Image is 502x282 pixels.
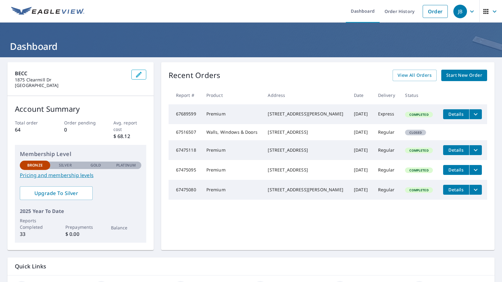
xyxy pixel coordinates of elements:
[268,187,344,193] div: [STREET_ADDRESS][PERSON_NAME]
[373,104,400,124] td: Express
[469,145,482,155] button: filesDropdownBtn-67475118
[201,140,263,160] td: Premium
[446,72,482,79] span: Start New Order
[15,83,126,88] p: [GEOGRAPHIC_DATA]
[15,103,146,115] p: Account Summary
[373,86,400,104] th: Delivery
[15,262,487,270] p: Quick Links
[406,188,432,192] span: Completed
[447,187,465,193] span: Details
[349,124,373,140] td: [DATE]
[268,129,344,135] div: [STREET_ADDRESS]
[349,104,373,124] td: [DATE]
[373,180,400,200] td: Regular
[406,130,425,135] span: Closed
[443,185,469,195] button: detailsBtn-67475080
[373,160,400,180] td: Regular
[15,70,126,77] p: BECC
[15,77,126,83] p: 1875 Clearmill Dr
[20,217,50,230] p: Reports Completed
[169,140,201,160] td: 67475118
[393,70,437,81] a: View All Orders
[469,109,482,119] button: filesDropdownBtn-67689599
[201,104,263,124] td: Premium
[447,111,465,117] span: Details
[15,126,48,133] p: 64
[469,165,482,175] button: filesDropdownBtn-67475095
[111,224,141,231] p: Balance
[201,180,263,200] td: Premium
[349,160,373,180] td: [DATE]
[64,126,97,133] p: 0
[349,140,373,160] td: [DATE]
[201,124,263,140] td: Walls, Windows & Doors
[263,86,349,104] th: Address
[169,124,201,140] td: 67516507
[64,119,97,126] p: Order pending
[447,167,465,173] span: Details
[441,70,487,81] a: Start New Order
[59,163,72,168] p: Silver
[268,167,344,173] div: [STREET_ADDRESS]
[398,72,432,79] span: View All Orders
[27,163,43,168] p: Bronze
[113,132,146,140] p: $ 68.12
[443,109,469,119] button: detailsBtn-67689599
[443,145,469,155] button: detailsBtn-67475118
[169,104,201,124] td: 67689599
[201,160,263,180] td: Premium
[25,190,88,197] span: Upgrade To Silver
[20,186,93,200] a: Upgrade To Silver
[169,70,221,81] p: Recent Orders
[406,112,432,117] span: Completed
[90,163,101,168] p: Gold
[20,230,50,238] p: 33
[268,111,344,117] div: [STREET_ADDRESS][PERSON_NAME]
[15,119,48,126] p: Total order
[169,86,201,104] th: Report #
[447,147,465,153] span: Details
[116,163,136,168] p: Platinum
[113,119,146,132] p: Avg. report cost
[469,185,482,195] button: filesDropdownBtn-67475080
[453,5,467,18] div: JB
[406,168,432,172] span: Completed
[373,140,400,160] td: Regular
[11,7,84,16] img: EV Logo
[373,124,400,140] td: Regular
[423,5,448,18] a: Order
[268,147,344,153] div: [STREET_ADDRESS]
[7,40,495,53] h1: Dashboard
[20,207,141,215] p: 2025 Year To Date
[65,230,96,238] p: $ 0.00
[201,86,263,104] th: Product
[443,165,469,175] button: detailsBtn-67475095
[406,148,432,153] span: Completed
[20,171,141,179] a: Pricing and membership levels
[349,180,373,200] td: [DATE]
[349,86,373,104] th: Date
[169,180,201,200] td: 67475080
[169,160,201,180] td: 67475095
[65,224,96,230] p: Prepayments
[20,150,141,158] p: Membership Level
[400,86,438,104] th: Status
